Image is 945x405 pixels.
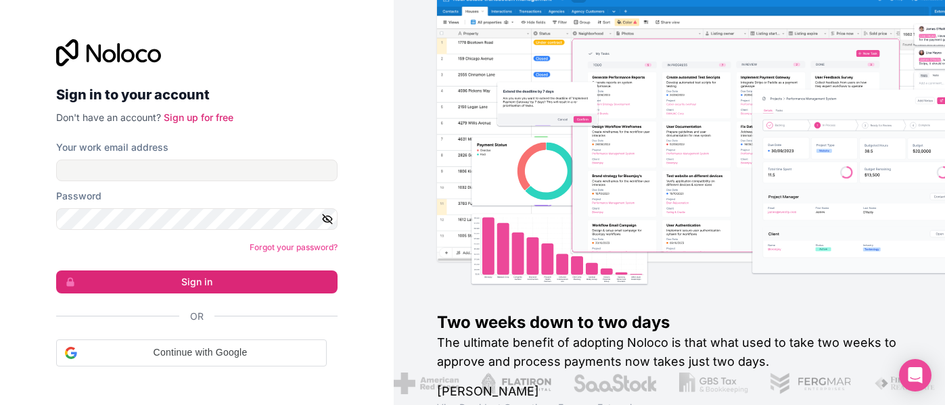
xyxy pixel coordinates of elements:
a: Sign up for free [164,112,233,123]
img: /assets/american-red-cross-BAupjrZR.png [393,373,459,394]
input: Email address [56,160,338,181]
label: Your work email address [56,141,168,154]
label: Password [56,189,101,203]
span: Continue with Google [83,346,318,360]
h1: [PERSON_NAME] [437,382,902,401]
span: Or [190,310,204,323]
h2: The ultimate benefit of adopting Noloco is that what used to take two weeks to approve and proces... [437,333,902,371]
input: Password [56,208,338,230]
div: Open Intercom Messenger [899,359,931,391]
h1: Two weeks down to two days [437,312,902,333]
button: Sign in [56,270,338,293]
h2: Sign in to your account [56,82,338,107]
span: Don't have an account? [56,112,161,123]
a: Forgot your password? [250,242,338,252]
div: Continue with Google [56,339,327,366]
